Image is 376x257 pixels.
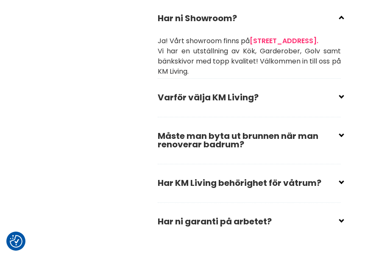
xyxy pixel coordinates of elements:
h2: Har ni Showroom? [158,7,341,36]
h2: Varför välja KM Living? [158,86,341,115]
h2: Har ni garanti på arbetet? [158,210,341,239]
h2: Måste man byta ut brunnen när man renoverar badrum? [158,125,341,162]
p: Vi har en utställning av Kök, Garderober, Golv samt bänkskivor med topp kvalitet! Välkommen in ti... [158,46,341,77]
button: Samtyckesinställningar [10,235,22,248]
img: Revisit consent button [10,235,22,248]
h2: Har KM Living behörighet för våtrum? [158,172,341,201]
a: [STREET_ADDRESS]. [250,36,318,46]
p: Ja! Vårt showroom finns på [158,36,341,46]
